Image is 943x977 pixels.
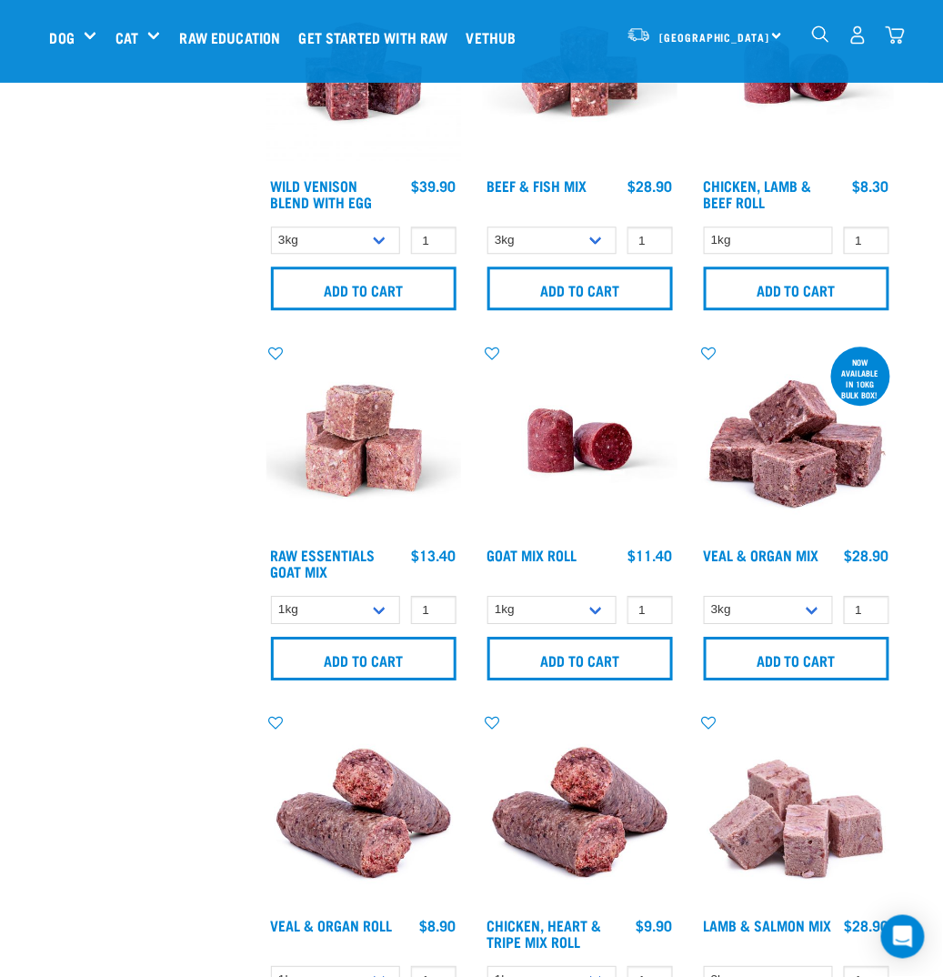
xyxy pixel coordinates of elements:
input: 1 [844,227,889,255]
img: 1029 Lamb Salmon Mix 01 [699,713,894,908]
div: $28.90 [845,917,889,933]
div: $39.90 [412,177,456,194]
a: Veal & Organ Mix [704,550,819,559]
img: home-icon@2x.png [886,25,905,45]
div: $9.90 [637,917,673,933]
a: Chicken, Heart & Tripe Mix Roll [487,921,602,945]
input: Add to cart [487,637,673,680]
div: $8.30 [853,177,889,194]
a: Raw Essentials Goat Mix [271,550,376,575]
div: Open Intercom Messenger [881,915,925,959]
a: Beef & Fish Mix [487,181,587,189]
img: user.png [848,25,868,45]
a: Wild Venison Blend with Egg [271,181,373,206]
input: Add to cart [271,267,456,310]
input: 1 [411,227,456,255]
a: Lamb & Salmon Mix [704,921,832,929]
a: Goat Mix Roll [487,550,577,559]
img: Veal Organ Mix Roll 01 [266,713,461,908]
input: 1 [627,596,673,624]
div: $11.40 [628,547,673,563]
input: Add to cart [704,267,889,310]
input: Add to cart [704,637,889,680]
div: $28.90 [845,547,889,563]
img: Chicken Heart Tripe Roll 01 [483,713,677,908]
input: Add to cart [271,637,456,680]
img: Raw Essentials Chicken Lamb Beef Bulk Minced Raw Dog Food Roll Unwrapped [483,343,677,538]
a: Cat [115,26,138,48]
img: Goat M Ix 38448 [266,343,461,538]
input: 1 [844,596,889,624]
span: [GEOGRAPHIC_DATA] [660,34,770,40]
img: home-icon-1@2x.png [812,25,829,43]
img: van-moving.png [627,26,651,43]
a: Chicken, Lamb & Beef Roll [704,181,812,206]
div: $13.40 [412,547,456,563]
div: $8.90 [420,917,456,933]
input: 1 [411,596,456,624]
input: 1 [627,227,673,255]
div: now available in 10kg bulk box! [831,348,890,408]
a: Vethub [462,1,530,74]
a: Dog [50,26,75,48]
input: Add to cart [487,267,673,310]
div: $28.90 [628,177,673,194]
a: Raw Education [175,1,294,74]
a: Veal & Organ Roll [271,921,393,929]
a: Get started with Raw [295,1,462,74]
img: 1158 Veal Organ Mix 01 [699,343,894,538]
